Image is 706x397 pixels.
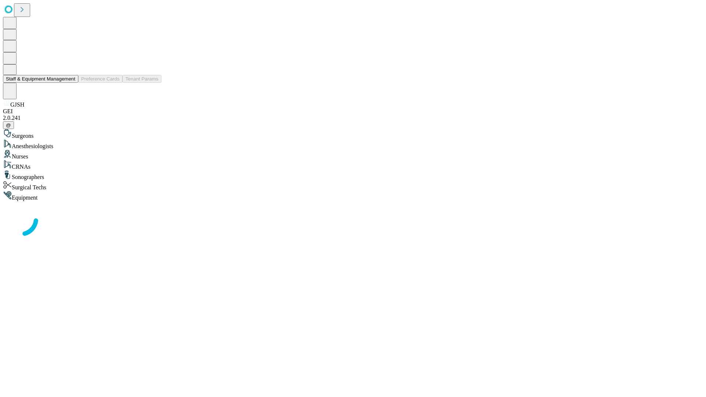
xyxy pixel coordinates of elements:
[3,191,703,201] div: Equipment
[3,108,703,115] div: GEI
[78,75,122,83] button: Preference Cards
[3,121,14,129] button: @
[6,122,11,128] span: @
[10,101,24,108] span: GJSH
[3,129,703,139] div: Surgeons
[3,170,703,180] div: Sonographers
[122,75,161,83] button: Tenant Params
[3,115,703,121] div: 2.0.241
[3,75,78,83] button: Staff & Equipment Management
[3,139,703,150] div: Anesthesiologists
[3,180,703,191] div: Surgical Techs
[3,150,703,160] div: Nurses
[3,160,703,170] div: CRNAs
